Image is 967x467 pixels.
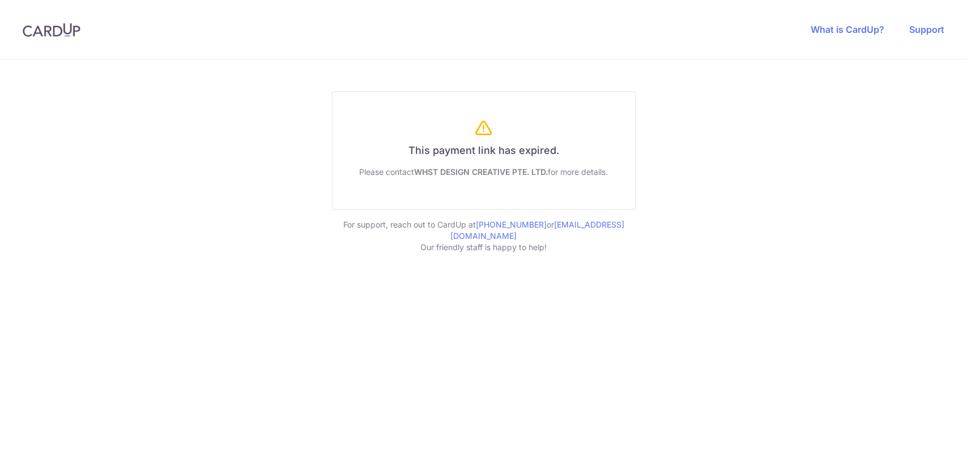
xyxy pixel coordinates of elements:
img: CardUp Logo [23,23,80,37]
div: Please contact for more details. [346,166,621,178]
span: WHST DESIGN CREATIVE PTE. LTD. [414,167,548,177]
a: What is CardUp? [811,24,884,35]
h6: This payment link has expired. [346,144,621,157]
p: Our friendly staff is happy to help! [332,242,636,253]
p: For support, reach out to CardUp at or [332,219,636,242]
a: [EMAIL_ADDRESS][DOMAIN_NAME] [450,220,624,241]
a: [PHONE_NUMBER] [476,220,547,229]
a: Support [909,24,944,35]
